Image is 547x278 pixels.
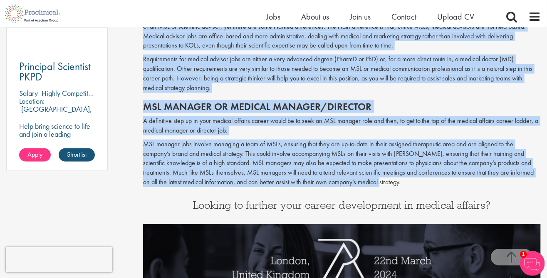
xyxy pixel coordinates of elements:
[143,55,541,93] p: Requirements for medical advisor jobs are either a very advanced degree (PharmD or PhD) or, for a...
[19,104,92,122] p: [GEOGRAPHIC_DATA], [GEOGRAPHIC_DATA]
[19,96,45,106] span: Location:
[437,11,474,22] a: Upload CV
[350,11,371,22] a: Join us
[59,148,95,162] a: Shortlist
[143,101,541,112] h2: MSL manager or medical manager/director
[6,247,112,272] iframe: reCAPTCHA
[19,148,51,162] a: Apply
[19,122,95,178] p: Help bring science to life and join a leading pharmaceutical company to play a key role in delive...
[19,61,95,82] a: Principal Scientist PKPD
[19,88,38,98] span: Salary
[301,11,329,22] a: About us
[266,11,280,22] a: Jobs
[391,11,416,22] a: Contact
[27,150,42,159] span: Apply
[42,88,97,98] p: Highly Competitive
[143,116,541,135] p: A definitive step up in your medical affairs career would be to seek an MSL manager role and then...
[143,200,541,210] h3: Looking to further your career development in medical affairs?
[520,251,527,258] span: 1
[143,140,541,187] p: MSL manager jobs involve managing a team of MSLs, ensuring that they are up-to-date in their assi...
[19,59,91,84] span: Principal Scientist PKPD
[520,251,545,276] img: Chatbot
